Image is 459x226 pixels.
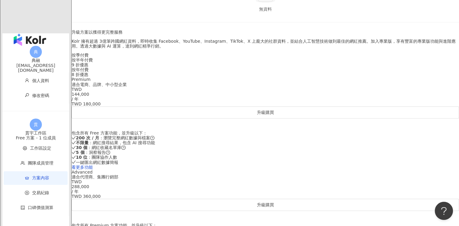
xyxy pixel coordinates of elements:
[25,191,29,195] span: dollar
[72,184,459,189] div: 288,000
[76,140,89,145] strong: 不限量
[74,6,457,12] div: 無資料
[2,63,69,73] div: [EMAIL_ADDRESS][DOMAIN_NAME]
[34,121,38,128] span: 貫
[72,106,459,118] button: 升級購買
[30,146,51,151] span: 工作區設定
[121,145,126,150] span: question-circle
[72,101,459,106] div: TWD 180,000
[72,189,459,194] div: / 年
[32,93,49,98] span: 修改密碼
[72,155,76,159] span: check
[25,93,29,97] span: key
[72,150,76,155] span: check
[25,78,29,82] span: user
[72,174,118,179] span: 適合代理商、集團行銷部
[72,179,459,184] div: TWD
[72,92,459,97] div: 144,000
[72,160,76,164] span: check
[257,122,274,127] span: 申請試用
[28,161,53,165] span: 團隊成員管理
[28,205,53,210] span: 口碑價值測算
[76,145,121,150] span: ：網紅收藏名單庫
[76,155,87,160] strong: 10 位
[72,141,76,145] span: check
[76,135,99,140] strong: 200 次 / 月
[72,67,459,77] div: 按年付費
[72,82,127,87] span: 適合電商、品牌、中小型企業
[72,62,459,67] div: 9 折優惠
[257,202,274,207] span: 升級購買
[72,165,93,170] a: 看更多功能
[76,150,106,155] span: ：洞察報告
[76,135,150,140] span: ：瀏覽完整網紅數據與檔案
[72,211,459,223] button: 申請試用
[34,48,38,55] span: 典
[435,202,453,220] iframe: Help Scout Beacon - Open
[76,150,85,155] strong: 5 個
[72,58,459,67] div: 按半年付費
[257,110,274,115] span: 升級購買
[32,190,49,195] span: 交易紀錄
[72,30,459,35] p: 升級方案以獲得更完整服務
[72,199,459,211] button: 升級購買
[106,150,110,155] span: question-circle
[2,135,69,140] div: Free 方案 - 1 位成員
[76,145,87,150] strong: 30 個
[72,77,459,82] div: Premium
[72,194,459,199] div: TWD 360,000
[72,131,459,135] div: 包含所有 Free 方案功能，並升級以下：
[72,97,459,101] div: / 年
[72,145,76,150] span: check
[2,58,69,63] div: 典融
[76,155,117,160] span: ：團隊協作人數
[72,118,459,131] button: 申請試用
[21,205,25,210] span: calculator
[72,87,459,92] div: TWD
[76,140,155,145] span: ：網紅搜尋結果，包含 AI 搜尋功能
[257,214,274,219] span: 申請試用
[14,34,46,46] img: logo
[150,136,154,140] span: question-circle
[2,131,69,135] div: 貫宇工作區
[76,160,118,165] span: 一鍵匯出網紅數據簡報
[72,136,76,140] span: check
[32,175,49,180] span: 方案內容
[72,170,459,174] div: Advanced
[32,78,49,83] span: 個人資料
[72,72,459,77] div: 8 折優惠
[72,39,459,48] p: Kolr 擁有超過 3億筆跨國網紅資料，即時收集 Facebook、YouTube、Instagram、TikTok、X 上龐大的社群資料，並結合人工智慧技術做到最佳的網紅推薦。加入專業版，享有...
[72,53,459,58] div: 按季付費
